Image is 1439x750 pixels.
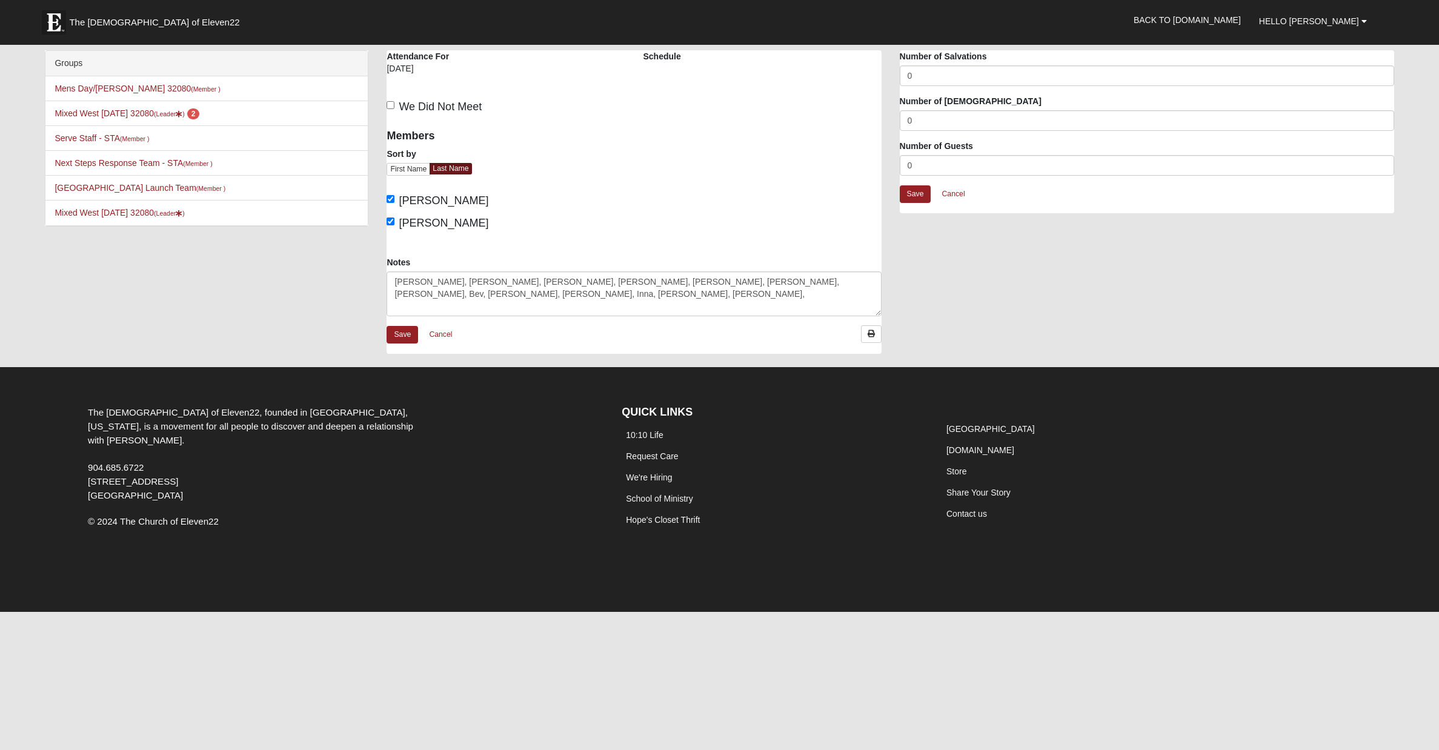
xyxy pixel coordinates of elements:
[387,148,416,160] label: Sort by
[55,158,212,168] a: Next Steps Response Team - STA(Member )
[387,195,394,203] input: [PERSON_NAME]
[69,16,239,28] span: The [DEMOGRAPHIC_DATA] of Eleven22
[430,163,471,174] a: Last Name
[88,490,183,500] span: [GEOGRAPHIC_DATA]
[622,406,924,419] h4: QUICK LINKS
[900,95,1042,107] label: Number of [DEMOGRAPHIC_DATA]
[45,51,368,76] div: Groups
[626,494,693,503] a: School of Ministry
[861,325,882,343] a: Print Attendance Roster
[387,62,497,83] div: [DATE]
[946,509,987,519] a: Contact us
[900,50,987,62] label: Number of Salvations
[1125,5,1250,35] a: Back to [DOMAIN_NAME]
[88,516,219,526] span: © 2024 The Church of Eleven22
[626,515,700,525] a: Hope's Closet Thrift
[42,10,66,35] img: Eleven22 logo
[900,185,931,203] a: Save
[946,424,1035,434] a: [GEOGRAPHIC_DATA]
[387,217,394,225] input: [PERSON_NAME]
[191,85,220,93] small: (Member )
[387,163,430,176] a: First Name
[387,130,625,143] h4: Members
[421,325,460,344] a: Cancel
[196,185,225,192] small: (Member )
[55,133,149,143] a: Serve Staff - STA(Member )
[120,135,149,142] small: (Member )
[55,183,225,193] a: [GEOGRAPHIC_DATA] Launch Team(Member )
[399,217,488,229] span: [PERSON_NAME]
[946,445,1014,455] a: [DOMAIN_NAME]
[55,108,199,118] a: Mixed West [DATE] 32080(Leader) 2
[79,406,434,502] div: The [DEMOGRAPHIC_DATA] of Eleven22, founded in [GEOGRAPHIC_DATA], [US_STATE], is a movement for a...
[36,4,278,35] a: The [DEMOGRAPHIC_DATA] of Eleven22
[387,326,418,343] a: Save
[55,208,184,217] a: Mixed West [DATE] 32080(Leader)
[900,140,973,152] label: Number of Guests
[154,210,185,217] small: (Leader )
[1259,16,1359,26] span: Hello [PERSON_NAME]
[626,451,678,461] a: Request Care
[387,101,394,109] input: We Did Not Meet
[154,110,185,118] small: (Leader )
[187,108,200,119] span: number of pending members
[946,466,966,476] a: Store
[626,430,663,440] a: 10:10 Life
[387,50,449,62] label: Attendance For
[626,473,672,482] a: We're Hiring
[399,101,482,113] span: We Did Not Meet
[934,185,972,204] a: Cancel
[387,271,881,316] textarea: [PERSON_NAME], [PERSON_NAME], [PERSON_NAME], [PERSON_NAME], [PERSON_NAME], [PERSON_NAME], [PERSON...
[399,194,488,207] span: [PERSON_NAME]
[643,50,680,62] label: Schedule
[387,256,410,268] label: Notes
[183,160,212,167] small: (Member )
[55,84,220,93] a: Mens Day/[PERSON_NAME] 32080(Member )
[946,488,1011,497] a: Share Your Story
[1250,6,1376,36] a: Hello [PERSON_NAME]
